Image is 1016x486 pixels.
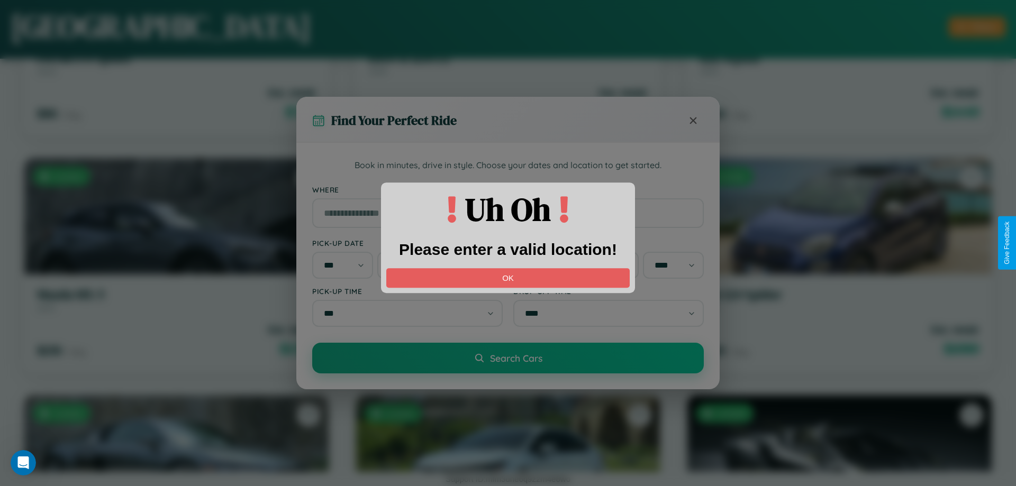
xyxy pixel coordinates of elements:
span: Search Cars [490,352,542,364]
h3: Find Your Perfect Ride [331,112,457,129]
label: Drop-off Time [513,287,704,296]
p: Book in minutes, drive in style. Choose your dates and location to get started. [312,159,704,172]
label: Drop-off Date [513,239,704,247]
label: Pick-up Date [312,239,503,247]
label: Where [312,185,704,194]
label: Pick-up Time [312,287,503,296]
